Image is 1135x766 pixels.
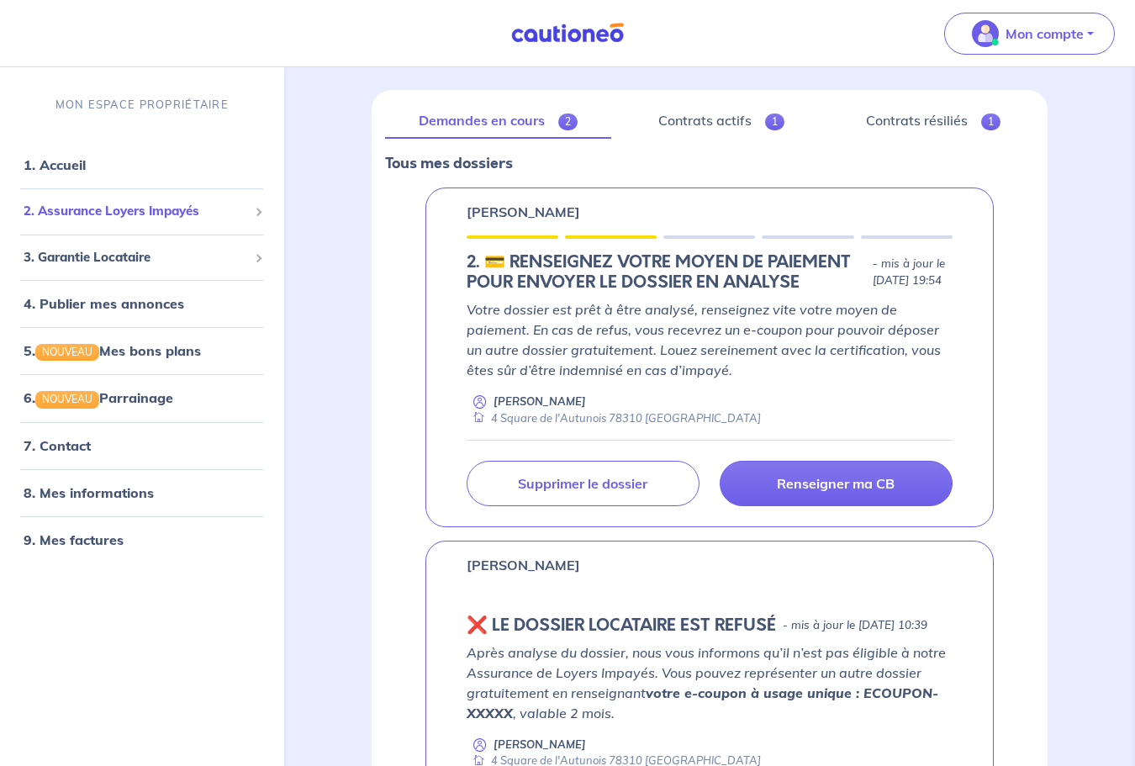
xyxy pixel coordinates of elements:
p: - mis à jour le [DATE] 19:54 [873,256,953,289]
div: 3. Garantie Locataire [7,241,277,274]
a: 7. Contact [24,437,91,454]
p: Tous mes dossiers [385,152,1035,174]
div: state: REJECTED, Context: NEW,MAYBE-CERTIFICATE,ALONE,RENTER-DOCUMENTS [467,615,953,636]
a: 9. Mes factures [24,531,124,548]
div: 5.NOUVEAUMes bons plans [7,334,277,367]
p: Après analyse du dossier, nous vous informons qu’il n’est pas éligible à notre Assurance de Loyer... [467,642,953,723]
a: 1. Accueil [24,156,86,173]
p: [PERSON_NAME] [494,394,586,409]
a: Renseigner ma CB [720,461,953,506]
div: 6.NOUVEAUParrainage [7,381,277,415]
div: state: CB-IN-PROGRESS, Context: NEW,CHOOSE-CERTIFICATE,ALONE,RENTER-DOCUMENTS [467,252,953,293]
div: 7. Contact [7,429,277,462]
button: illu_account_valid_menu.svgMon compte [944,13,1115,55]
span: 1 [765,114,784,130]
div: 4. Publier mes annonces [7,287,277,320]
p: Renseigner ma CB [777,475,895,492]
img: illu_account_valid_menu.svg [972,20,999,47]
div: 4 Square de l'Autunois 78310 [GEOGRAPHIC_DATA] [467,410,761,426]
a: Contrats résiliés1 [832,103,1035,139]
p: Votre dossier est prêt à être analysé, renseignez vite votre moyen de paiement. En cas de refus, ... [467,299,953,380]
p: Supprimer le dossier [518,475,647,492]
p: [PERSON_NAME] [494,737,586,753]
a: 6.NOUVEAUParrainage [24,389,173,406]
p: Mon compte [1006,24,1084,44]
p: [PERSON_NAME] [467,555,580,575]
a: Demandes en cours2 [385,103,612,139]
p: [PERSON_NAME] [467,202,580,222]
span: 3. Garantie Locataire [24,248,248,267]
strong: votre e-coupon à usage unique : ECOUPON-XXXXX [467,684,938,721]
div: 1. Accueil [7,148,277,182]
a: 4. Publier mes annonces [24,295,184,312]
p: - mis à jour le [DATE] 10:39 [783,617,927,634]
a: Supprimer le dossier [467,461,699,506]
h5: 2.︎ 💳 RENSEIGNEZ VOTRE MOYEN DE PAIEMENT POUR ENVOYER LE DOSSIER EN ANALYSE [467,252,866,293]
h5: ❌️️ LE DOSSIER LOCATAIRE EST REFUSÉ [467,615,776,636]
p: MON ESPACE PROPRIÉTAIRE [55,97,229,113]
span: 1 [981,114,1000,130]
img: Cautioneo [504,23,631,44]
span: 2 [558,114,578,130]
a: 5.NOUVEAUMes bons plans [24,342,201,359]
span: 2. Assurance Loyers Impayés [24,202,248,221]
div: 9. Mes factures [7,523,277,557]
div: 8. Mes informations [7,476,277,510]
div: 2. Assurance Loyers Impayés [7,195,277,228]
a: 8. Mes informations [24,484,154,501]
a: Contrats actifs1 [625,103,819,139]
